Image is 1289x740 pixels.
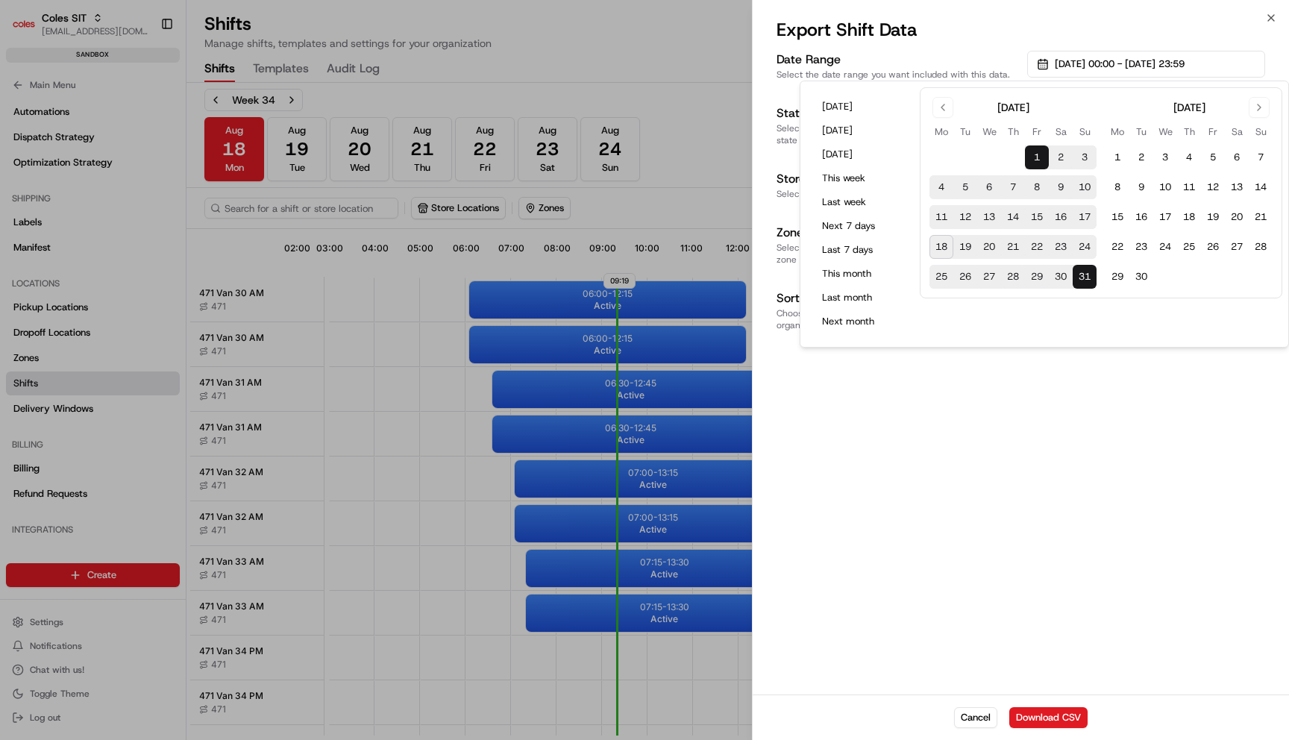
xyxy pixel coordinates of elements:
button: 8 [1105,175,1129,199]
button: [DATE] [815,144,905,165]
button: 27 [977,265,1001,289]
span: Pylon [148,253,181,264]
h2: Export Shift Data [777,18,1265,42]
button: 20 [1225,205,1249,229]
button: 22 [1105,235,1129,259]
h3: State [777,104,1015,122]
button: 11 [929,205,953,229]
button: 5 [953,175,977,199]
button: 6 [977,175,1001,199]
button: Go to next month [1249,97,1270,118]
button: 24 [1153,235,1177,259]
button: [DATE] [815,96,905,117]
button: 15 [1105,205,1129,229]
button: 4 [1177,145,1201,169]
button: 30 [1129,265,1153,289]
button: 10 [1153,175,1177,199]
button: 26 [953,265,977,289]
p: Choose how to sort and organize the exported shift data. [777,307,1015,331]
img: 1736555255976-a54dd68f-1ca7-489b-9aae-adbdc363a1c4 [15,142,42,169]
th: Monday [929,124,953,139]
button: 14 [1001,205,1025,229]
button: 8 [1025,175,1049,199]
div: Start new chat [51,142,245,157]
span: Knowledge Base [30,216,114,231]
th: Thursday [1177,124,1201,139]
button: 24 [1073,235,1097,259]
th: Wednesday [977,124,1001,139]
button: Start new chat [254,147,272,165]
button: 11 [1177,175,1201,199]
button: 2 [1129,145,1153,169]
button: 15 [1025,205,1049,229]
h3: Store Location [777,170,1015,188]
button: Download CSV [1009,707,1088,728]
th: Tuesday [953,124,977,139]
th: Sunday [1249,124,1273,139]
button: 10 [1073,175,1097,199]
button: 3 [1153,145,1177,169]
span: API Documentation [141,216,239,231]
p: Select the date range you want included with this data. [777,69,1015,81]
th: Wednesday [1153,124,1177,139]
th: Saturday [1225,124,1249,139]
div: [DATE] [1173,100,1205,115]
button: 26 [1201,235,1225,259]
button: 2 [1049,145,1073,169]
th: Friday [1201,124,1225,139]
th: Monday [1105,124,1129,139]
button: 1 [1025,145,1049,169]
th: Thursday [1001,124,1025,139]
button: 12 [953,205,977,229]
button: 25 [1177,235,1201,259]
h3: Zone [777,224,1015,242]
h3: Date Range [777,51,1015,69]
button: 21 [1001,235,1025,259]
a: 📗Knowledge Base [9,210,120,237]
button: Next month [815,311,905,332]
button: This month [815,263,905,284]
p: Select which store locations to include with this data. [777,188,1015,200]
button: 27 [1225,235,1249,259]
button: Last month [815,287,905,308]
button: 1 [1105,145,1129,169]
button: 9 [1129,175,1153,199]
th: Saturday [1049,124,1073,139]
button: 23 [1049,235,1073,259]
button: 12 [1201,175,1225,199]
div: 💻 [126,218,138,230]
button: Go to previous month [932,97,953,118]
button: Next 7 days [815,216,905,236]
th: Sunday [1073,124,1097,139]
a: Powered byPylon [105,252,181,264]
button: 21 [1249,205,1273,229]
button: 19 [1201,205,1225,229]
div: 📗 [15,218,27,230]
button: 31 [1073,265,1097,289]
img: Nash [15,15,45,45]
button: 20 [977,235,1001,259]
button: 5 [1201,145,1225,169]
button: This week [815,168,905,189]
a: 💻API Documentation [120,210,245,237]
button: 17 [1153,205,1177,229]
button: [DATE] [815,120,905,141]
button: 28 [1249,235,1273,259]
button: 17 [1073,205,1097,229]
button: 3 [1073,145,1097,169]
button: 4 [929,175,953,199]
th: Tuesday [1129,124,1153,139]
p: Select a zone to export shifts for. If no zone is selected, all zones will be included. [777,242,1015,266]
button: 29 [1105,265,1129,289]
input: Clear [39,96,246,112]
button: 18 [1177,205,1201,229]
button: 16 [1129,205,1153,229]
h3: Sort & Organization [777,289,1015,307]
button: 14 [1249,175,1273,199]
button: 9 [1049,175,1073,199]
p: Select a state to export shifts for. If no state is selected, all states will be included. [777,122,1015,146]
button: 23 [1129,235,1153,259]
button: Last week [815,192,905,213]
button: Last 7 days [815,239,905,260]
button: 7 [1001,175,1025,199]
